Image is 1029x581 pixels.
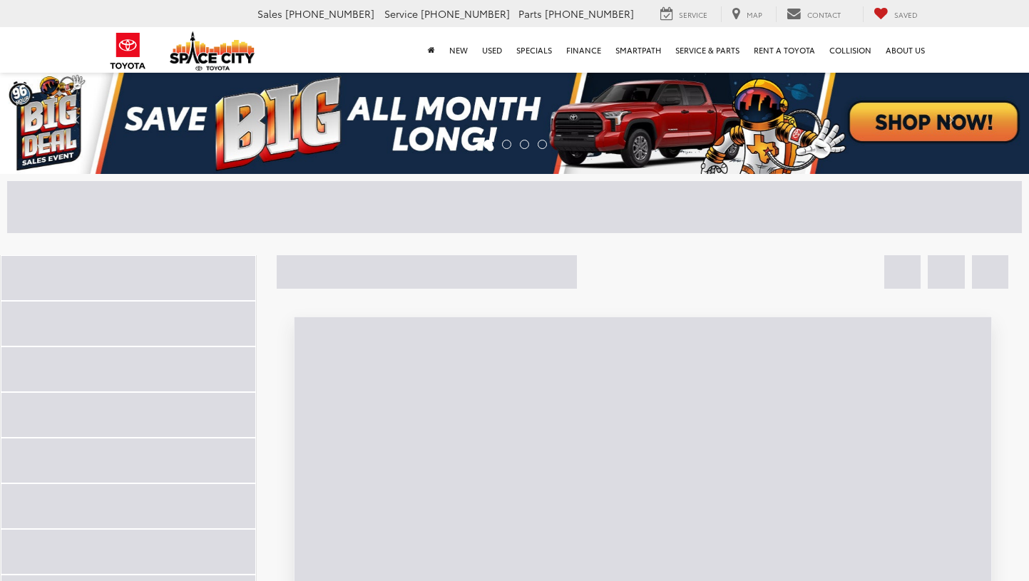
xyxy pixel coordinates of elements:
[475,27,509,73] a: Used
[101,28,155,74] img: Toyota
[747,27,822,73] a: Rent a Toyota
[421,27,442,73] a: Home
[257,6,282,21] span: Sales
[285,6,374,21] span: [PHONE_NUMBER]
[170,31,255,71] img: Space City Toyota
[608,27,668,73] a: SmartPath
[879,27,932,73] a: About Us
[822,27,879,73] a: Collision
[559,27,608,73] a: Finance
[509,27,559,73] a: Specials
[863,6,928,22] a: My Saved Vehicles
[518,6,542,21] span: Parts
[776,6,851,22] a: Contact
[384,6,418,21] span: Service
[894,9,918,20] span: Saved
[421,6,510,21] span: [PHONE_NUMBER]
[721,6,773,22] a: Map
[545,6,634,21] span: [PHONE_NUMBER]
[679,9,707,20] span: Service
[747,9,762,20] span: Map
[650,6,718,22] a: Service
[442,27,475,73] a: New
[807,9,841,20] span: Contact
[668,27,747,73] a: Service & Parts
